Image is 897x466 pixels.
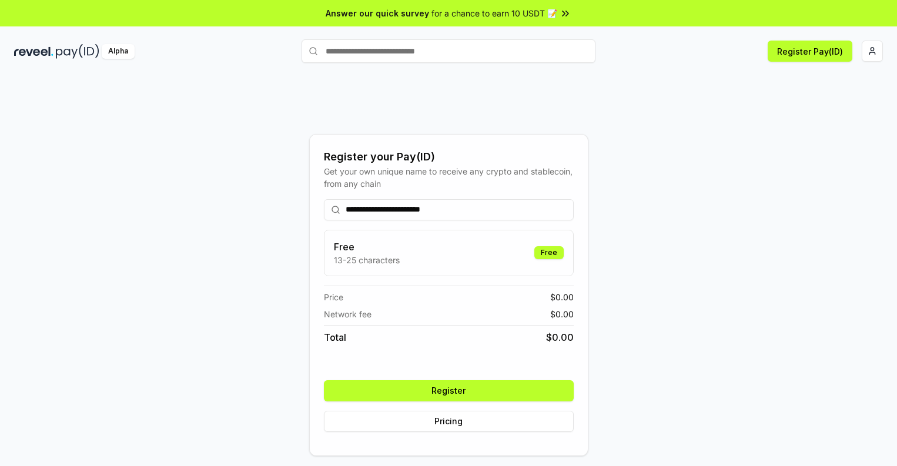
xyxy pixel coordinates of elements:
[324,165,574,190] div: Get your own unique name to receive any crypto and stablecoin, from any chain
[324,330,346,344] span: Total
[326,7,429,19] span: Answer our quick survey
[550,291,574,303] span: $ 0.00
[324,291,343,303] span: Price
[324,149,574,165] div: Register your Pay(ID)
[550,308,574,320] span: $ 0.00
[324,411,574,432] button: Pricing
[324,380,574,401] button: Register
[56,44,99,59] img: pay_id
[768,41,852,62] button: Register Pay(ID)
[102,44,135,59] div: Alpha
[534,246,564,259] div: Free
[324,308,371,320] span: Network fee
[431,7,557,19] span: for a chance to earn 10 USDT 📝
[14,44,53,59] img: reveel_dark
[334,240,400,254] h3: Free
[334,254,400,266] p: 13-25 characters
[546,330,574,344] span: $ 0.00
